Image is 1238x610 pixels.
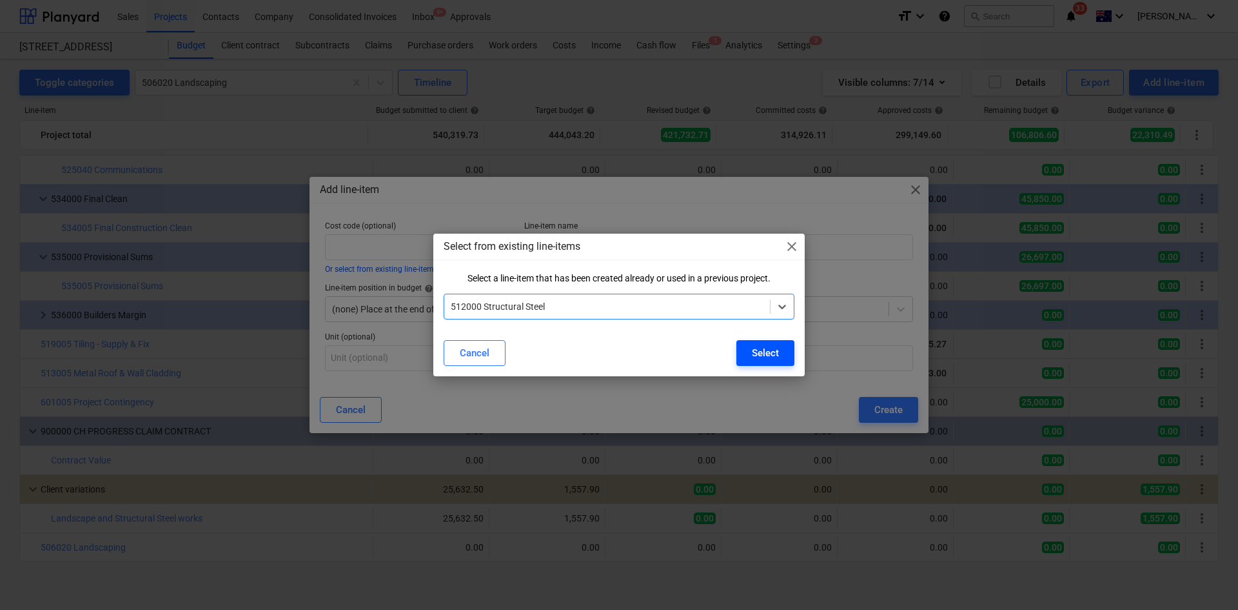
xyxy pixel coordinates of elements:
div: Select a line-item that has been created already or used in a previous project. [444,273,794,283]
span: close [784,239,800,254]
div: Select [752,345,779,361]
button: Cancel [444,340,506,366]
iframe: Chat Widget [1174,548,1238,610]
button: Select [736,340,794,366]
div: Cancel [460,345,489,361]
p: Select from existing line-items [444,239,580,254]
